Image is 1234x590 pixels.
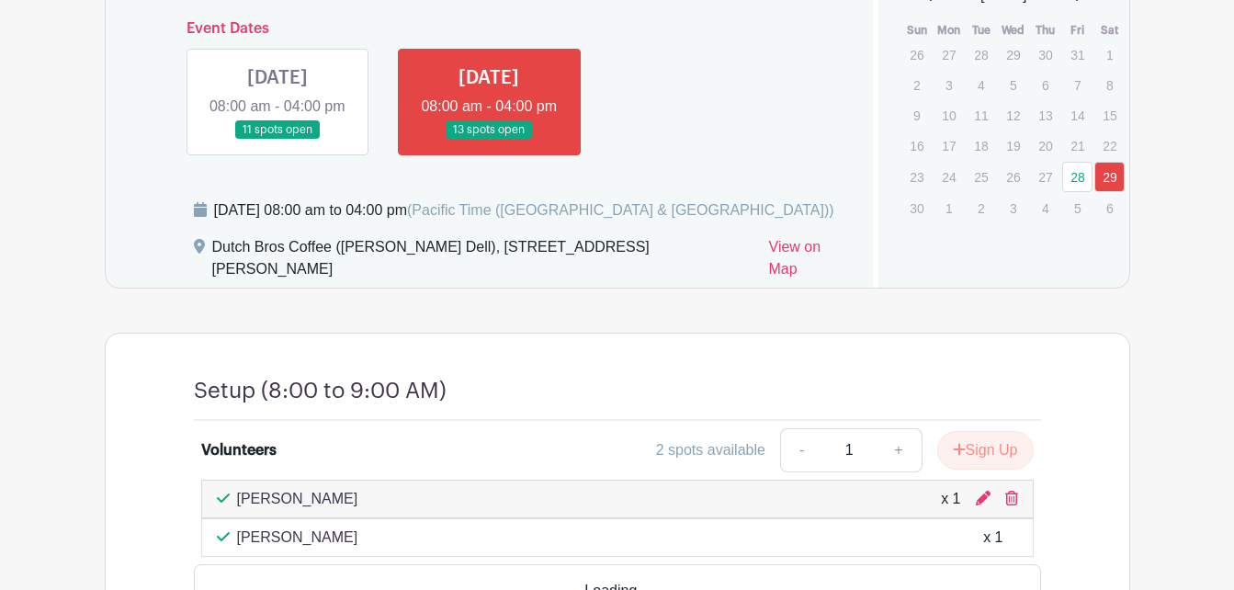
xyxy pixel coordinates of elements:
[901,71,932,99] p: 2
[876,428,922,472] a: +
[1030,101,1060,130] p: 13
[1030,131,1060,160] p: 20
[934,194,964,222] p: 1
[1093,21,1126,40] th: Sat
[1094,194,1125,222] p: 6
[1030,194,1060,222] p: 4
[1094,101,1125,130] p: 15
[966,163,996,191] p: 25
[966,40,996,69] p: 28
[901,163,932,191] p: 23
[966,194,996,222] p: 2
[934,40,964,69] p: 27
[1094,131,1125,160] p: 22
[983,527,1002,549] div: x 1
[998,101,1028,130] p: 12
[172,20,808,38] h6: Event Dates
[998,40,1028,69] p: 29
[941,488,960,510] div: x 1
[1030,71,1060,99] p: 6
[1062,101,1092,130] p: 14
[656,439,765,461] div: 2 spots available
[998,163,1028,191] p: 26
[1062,40,1092,69] p: 31
[934,163,964,191] p: 24
[1094,162,1125,192] a: 29
[900,21,933,40] th: Sun
[1062,131,1092,160] p: 21
[1062,194,1092,222] p: 5
[901,101,932,130] p: 9
[998,71,1028,99] p: 5
[1029,21,1061,40] th: Thu
[998,131,1028,160] p: 19
[1094,40,1125,69] p: 1
[901,40,932,69] p: 26
[237,488,358,510] p: [PERSON_NAME]
[997,21,1029,40] th: Wed
[1030,40,1060,69] p: 30
[934,101,964,130] p: 10
[966,101,996,130] p: 11
[1094,71,1125,99] p: 8
[1062,71,1092,99] p: 7
[934,131,964,160] p: 17
[1030,163,1060,191] p: 27
[237,527,358,549] p: [PERSON_NAME]
[1061,21,1093,40] th: Fri
[407,202,834,218] span: (Pacific Time ([GEOGRAPHIC_DATA] & [GEOGRAPHIC_DATA]))
[966,131,996,160] p: 18
[769,236,852,288] a: View on Map
[780,428,822,472] a: -
[901,131,932,160] p: 16
[901,194,932,222] p: 30
[212,236,754,288] div: Dutch Bros Coffee ([PERSON_NAME] Dell), [STREET_ADDRESS][PERSON_NAME]
[1062,162,1092,192] a: 28
[934,71,964,99] p: 3
[214,199,834,221] div: [DATE] 08:00 am to 04:00 pm
[933,21,965,40] th: Mon
[998,194,1028,222] p: 3
[194,378,447,404] h4: Setup (8:00 to 9:00 AM)
[965,21,997,40] th: Tue
[966,71,996,99] p: 4
[201,439,277,461] div: Volunteers
[937,431,1034,470] button: Sign Up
